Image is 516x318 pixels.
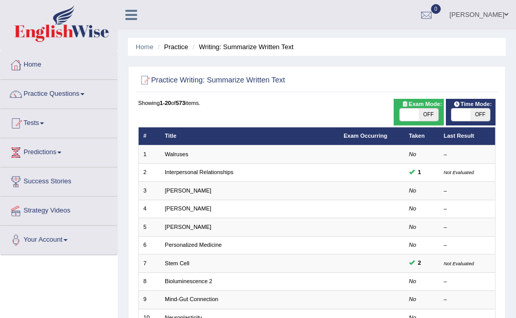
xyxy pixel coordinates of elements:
a: Predictions [1,138,117,164]
span: Exam Mode: [398,100,445,109]
a: Walruses [165,151,188,157]
div: Show exams occurring in exams [394,99,444,125]
div: – [444,151,490,159]
b: 573 [176,100,185,106]
td: 5 [138,218,160,236]
a: Exam Occurring [343,133,387,139]
a: Mind-Gut Connection [165,296,218,302]
a: Practice Questions [1,80,117,105]
a: [PERSON_NAME] [165,224,211,230]
em: No [409,187,416,194]
em: No [409,278,416,284]
a: Home [136,43,154,51]
a: Success Stories [1,167,117,193]
span: You cannot take this question anymore [415,168,424,177]
div: – [444,295,490,304]
a: Your Account [1,226,117,251]
h2: Practice Writing: Summarize Written Text [138,74,360,87]
td: 9 [138,291,160,309]
a: Interpersonal Relationships [165,169,233,175]
a: Strategy Videos [1,197,117,222]
em: No [409,205,416,211]
b: 1-20 [160,100,171,106]
td: 3 [138,182,160,200]
div: – [444,278,490,286]
a: [PERSON_NAME] [165,187,211,194]
span: OFF [470,109,489,121]
th: Last Result [439,127,496,145]
span: 0 [431,4,441,14]
th: Taken [404,127,439,145]
div: Showing of items. [138,99,496,107]
li: Practice [155,42,188,52]
th: Title [160,127,339,145]
div: – [444,241,490,249]
td: 7 [138,255,160,272]
a: Stem Cell [165,260,189,266]
div: – [444,223,490,231]
span: You cannot take this question anymore [415,259,424,268]
a: Tests [1,109,117,135]
small: Not Evaluated [444,169,474,175]
div: – [444,187,490,195]
a: Bioluminescence 2 [165,278,212,284]
td: 6 [138,236,160,254]
em: No [409,242,416,248]
span: Time Mode: [450,100,495,109]
td: 8 [138,272,160,290]
a: [PERSON_NAME] [165,205,211,211]
td: 1 [138,145,160,163]
em: No [409,151,416,157]
small: Not Evaluated [444,261,474,266]
td: 2 [138,163,160,181]
a: Personalized Medicine [165,242,222,248]
em: No [409,296,416,302]
span: OFF [419,109,438,121]
a: Home [1,51,117,76]
em: No [409,224,416,230]
th: # [138,127,160,145]
li: Writing: Summarize Written Text [190,42,293,52]
div: – [444,205,490,213]
td: 4 [138,200,160,218]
